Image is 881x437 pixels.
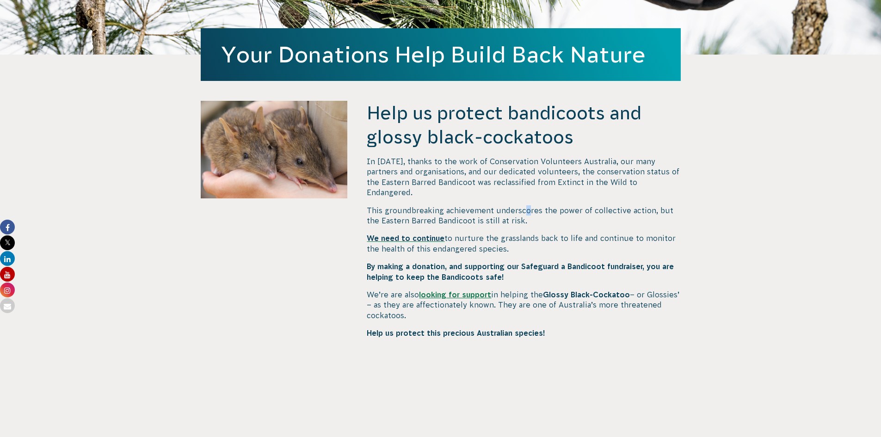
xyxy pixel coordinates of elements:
[367,329,545,337] strong: Help us protect this precious Australian species!
[367,234,676,252] span: to nurture the grasslands back to life and continue to monitor the health of this endangered spec...
[419,290,491,299] a: looking for support
[367,157,679,197] span: In [DATE], thanks to the work of Conservation Volunteers Australia, our many partners and organis...
[367,206,673,225] span: This groundbreaking achievement underscores the power of collective action, but the Eastern Barre...
[543,290,630,299] strong: Glossy Black-Cockatoo
[367,101,680,149] h4: Help us protect bandicoots and glossy black-cockatoos
[367,289,680,320] p: We’re are also in helping the – or Glossies’ – as they are affectionately known. They are one of ...
[367,262,674,281] strong: By making a donation, and supporting our Safeguard a Bandicoot fundraiser, you are helping to kee...
[221,42,660,67] h1: Your Donations Help Build Back Nature
[367,234,444,242] a: We need to continue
